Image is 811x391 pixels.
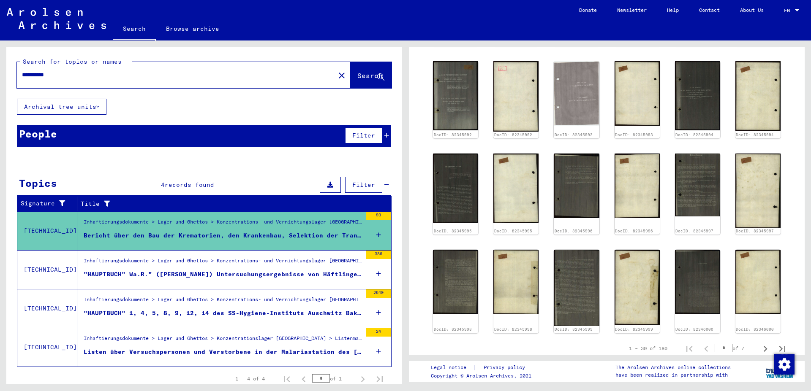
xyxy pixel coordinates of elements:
a: DocID: 82345993 [615,132,653,137]
p: The Arolsen Archives online collections [615,364,731,371]
div: Topics [19,175,57,191]
a: DocID: 82345994 [736,132,774,137]
img: 001.jpg [433,154,478,223]
span: Filter [352,181,375,189]
div: 386 [366,251,391,259]
img: 002.jpg [493,250,539,314]
img: 002.jpg [615,61,660,126]
button: Next page [354,370,371,387]
a: Legal notice [431,363,473,372]
a: DocID: 82346000 [736,327,774,332]
img: yv_logo.png [764,361,796,382]
a: DocID: 82345999 [615,327,653,332]
a: DocID: 82345997 [736,229,774,233]
span: Search [357,71,383,80]
a: DocID: 82345995 [494,229,532,233]
td: [TECHNICAL_ID] [17,289,77,328]
div: Title [81,200,375,208]
button: Filter [345,127,382,143]
img: 002.jpg [735,61,781,131]
div: Signature [21,199,71,208]
div: 1 – 30 of 186 [629,345,667,352]
a: DocID: 82345998 [494,327,532,332]
a: DocID: 82345994 [675,132,713,137]
a: DocID: 82345993 [555,132,593,137]
img: 001.jpg [675,154,720,216]
button: Filter [345,177,382,193]
a: DocID: 82345992 [434,132,472,137]
div: Inhaftierungsdokumente > Lager und Ghettos > Konzentrations- und Vernichtungslager [GEOGRAPHIC_DA... [84,218,362,230]
div: 93 [366,212,391,220]
img: 002.jpg [493,154,539,223]
mat-label: Search for topics or names [23,58,122,65]
img: 001.jpg [433,61,478,130]
div: of 7 [715,344,757,352]
button: Search [350,62,392,88]
a: DocID: 82345992 [494,132,532,137]
a: DocID: 82346000 [675,327,713,332]
div: | [431,363,535,372]
img: 001.jpg [554,61,599,126]
img: 002.jpg [493,61,539,132]
img: 002.jpg [735,154,781,227]
div: Inhaftierungsdokumente > Lager und Ghettos > Konzentrations- und Vernichtungslager [GEOGRAPHIC_DA... [84,296,362,307]
a: DocID: 82345996 [615,229,653,233]
mat-select-trigger: EN [784,7,790,13]
img: 002.jpg [615,154,660,218]
div: Inhaftierungsdokumente > Lager und Ghettos > Konzentrations- und Vernichtungslager [GEOGRAPHIC_DA... [84,257,362,269]
button: Next page [757,340,774,357]
div: of 1 [312,375,354,383]
span: Filter [352,132,375,139]
a: DocID: 82345996 [555,229,593,233]
td: [TECHNICAL_ID] [17,211,77,250]
a: DocID: 82345999 [555,327,593,332]
span: records found [165,181,214,189]
div: Signature [21,197,79,210]
a: DocID: 82345998 [434,327,472,332]
img: 001.jpg [554,250,599,326]
button: Clear [333,67,350,84]
img: 001.jpg [675,61,720,130]
button: Previous page [295,370,312,387]
img: 001.jpg [675,250,720,313]
div: People [19,126,57,141]
div: Inhaftierungsdokumente > Lager und Ghettos > Konzentrationslager [GEOGRAPHIC_DATA] > Listenmateri... [84,334,362,346]
a: Privacy policy [477,363,535,372]
img: Arolsen_neg.svg [7,8,106,29]
td: [TECHNICAL_ID] [17,328,77,367]
img: Zustimmung ändern [774,354,795,375]
div: 1 – 4 of 4 [235,375,265,383]
button: First page [278,370,295,387]
div: "HAUPTBUCH" 1, 4, 5, 8, 9, 12, 14 des SS-Hygiene-Instituts Auschwitz Bakteriologische und serolog... [84,309,362,318]
div: "HAUPTBUCH" Wa.R." ([PERSON_NAME]) Untersuchungsergebnisse von Häftlingen und [DEMOGRAPHIC_DATA]-... [84,270,362,279]
p: have been realized in partnership with [615,371,731,379]
a: DocID: 82345997 [675,229,713,233]
div: Title [81,197,383,210]
a: DocID: 82345995 [434,229,472,233]
div: Listen über Versuchspersonen und Verstorbene in der Malariastation des [GEOGRAPHIC_DATA] und Beri... [84,348,362,356]
mat-icon: close [337,70,347,81]
td: [TECHNICAL_ID] [17,250,77,289]
div: Bericht über den Bau der Krematorien, den Krankenbau, Selektion der Transporte und Vergasung, med... [84,231,362,240]
a: Browse archive [156,19,229,39]
img: 002.jpg [615,250,660,325]
button: First page [681,340,698,357]
button: Previous page [698,340,715,357]
a: Search [113,19,156,40]
div: 2549 [366,289,391,298]
p: Copyright © Arolsen Archives, 2021 [431,372,535,380]
button: Archival tree units [17,99,106,115]
button: Last page [774,340,791,357]
img: 001.jpg [554,154,599,218]
button: Last page [371,370,388,387]
div: 24 [366,328,391,337]
span: 4 [161,181,165,189]
img: 002.jpg [735,250,781,314]
img: 001.jpg [433,250,478,313]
